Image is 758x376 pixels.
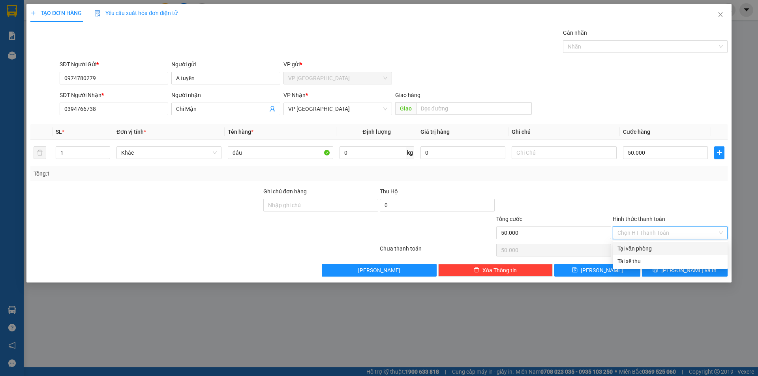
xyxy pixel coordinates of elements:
[60,91,168,99] div: SĐT Người Nhận
[715,150,724,156] span: plus
[34,24,88,40] span: VP Bình Dương: 36 Xuyên Á, [PERSON_NAME], Dĩ An, [GEOGRAPHIC_DATA]
[263,199,378,211] input: Ghi chú đơn hàng
[623,129,650,135] span: Cước hàng
[34,146,46,159] button: delete
[288,72,387,84] span: VP Đà Lạt
[416,102,532,115] input: Dọc đường
[474,267,479,273] span: delete
[508,124,620,140] th: Ghi chú
[420,146,505,159] input: 0
[43,52,68,58] strong: 0333 161718
[34,52,68,58] span: SĐT:
[714,146,724,159] button: plus
[228,146,333,159] input: VD: Bàn, Ghế
[34,4,98,12] strong: PHONG PHÚ EXPRESS
[363,129,391,135] span: Định lượng
[554,264,640,277] button: save[PERSON_NAME]
[563,30,587,36] label: Gán nhãn
[512,146,617,159] input: Ghi Chú
[228,129,253,135] span: Tên hàng
[438,264,553,277] button: deleteXóa Thông tin
[60,60,168,69] div: SĐT Người Gửi
[4,17,32,45] img: logo
[661,266,717,275] span: [PERSON_NAME] và In
[717,11,724,18] span: close
[283,92,306,98] span: VP Nhận
[617,244,723,253] div: Tại văn phòng
[263,188,307,195] label: Ghi chú đơn hàng
[358,266,400,275] span: [PERSON_NAME]
[653,267,658,273] span: printer
[617,257,723,266] div: Tài xế thu
[709,4,732,26] button: Close
[395,92,420,98] span: Giao hàng
[406,146,414,159] span: kg
[34,169,293,178] div: Tổng: 1
[171,91,280,99] div: Người nhận
[121,147,217,159] span: Khác
[34,13,107,23] span: VP HCM: 522 [PERSON_NAME], P.4, Q.[GEOGRAPHIC_DATA]
[581,266,623,275] span: [PERSON_NAME]
[288,103,387,115] span: VP Biên Hòa
[482,266,517,275] span: Xóa Thông tin
[94,10,178,16] span: Yêu cầu xuất hóa đơn điện tử
[380,188,398,195] span: Thu Hộ
[322,264,437,277] button: [PERSON_NAME]
[30,10,36,16] span: plus
[395,102,416,115] span: Giao
[613,216,665,222] label: Hình thức thanh toán
[642,264,728,277] button: printer[PERSON_NAME] và In
[56,129,62,135] span: SL
[496,216,522,222] span: Tổng cước
[379,244,495,258] div: Chưa thanh toán
[30,10,82,16] span: TẠO ĐƠN HÀNG
[116,129,146,135] span: Đơn vị tính
[34,41,116,51] span: VP [GEOGRAPHIC_DATA]: 84C KQH [PERSON_NAME], P.7, [GEOGRAPHIC_DATA]
[283,60,392,69] div: VP gửi
[94,10,101,17] img: icon
[420,129,450,135] span: Giá trị hàng
[269,106,276,112] span: user-add
[171,60,280,69] div: Người gửi
[572,267,578,273] span: save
